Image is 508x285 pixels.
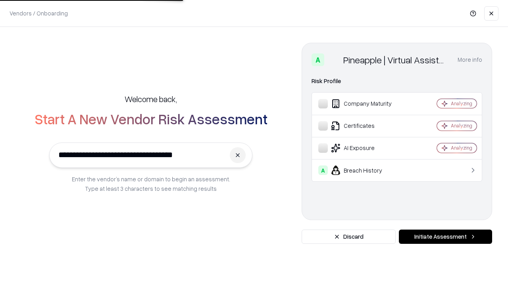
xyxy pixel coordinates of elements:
[451,122,472,129] div: Analyzing
[318,165,413,175] div: Breach History
[318,165,328,175] div: A
[302,230,396,244] button: Discard
[458,53,482,67] button: More info
[72,174,230,193] p: Enter the vendor’s name or domain to begin an assessment. Type at least 3 characters to see match...
[318,143,413,153] div: AI Exposure
[399,230,492,244] button: Initiate Assessment
[318,99,413,108] div: Company Maturity
[10,9,68,17] p: Vendors / Onboarding
[312,76,482,86] div: Risk Profile
[343,53,448,66] div: Pineapple | Virtual Assistant Agency
[327,53,340,66] img: Pineapple | Virtual Assistant Agency
[451,100,472,107] div: Analyzing
[312,53,324,66] div: A
[125,93,177,104] h5: Welcome back,
[35,111,267,127] h2: Start A New Vendor Risk Assessment
[451,144,472,151] div: Analyzing
[318,121,413,131] div: Certificates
